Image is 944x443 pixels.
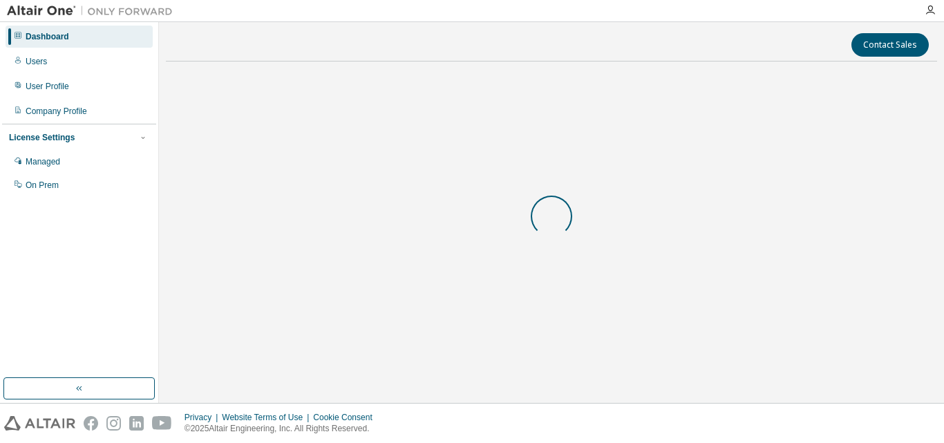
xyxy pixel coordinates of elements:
[26,81,69,92] div: User Profile
[129,416,144,431] img: linkedin.svg
[9,132,75,143] div: License Settings
[26,180,59,191] div: On Prem
[106,416,121,431] img: instagram.svg
[222,412,313,423] div: Website Terms of Use
[152,416,172,431] img: youtube.svg
[851,33,929,57] button: Contact Sales
[26,56,47,67] div: Users
[4,416,75,431] img: altair_logo.svg
[7,4,180,18] img: Altair One
[185,412,222,423] div: Privacy
[26,156,60,167] div: Managed
[26,106,87,117] div: Company Profile
[26,31,69,42] div: Dashboard
[84,416,98,431] img: facebook.svg
[185,423,381,435] p: © 2025 Altair Engineering, Inc. All Rights Reserved.
[313,412,380,423] div: Cookie Consent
